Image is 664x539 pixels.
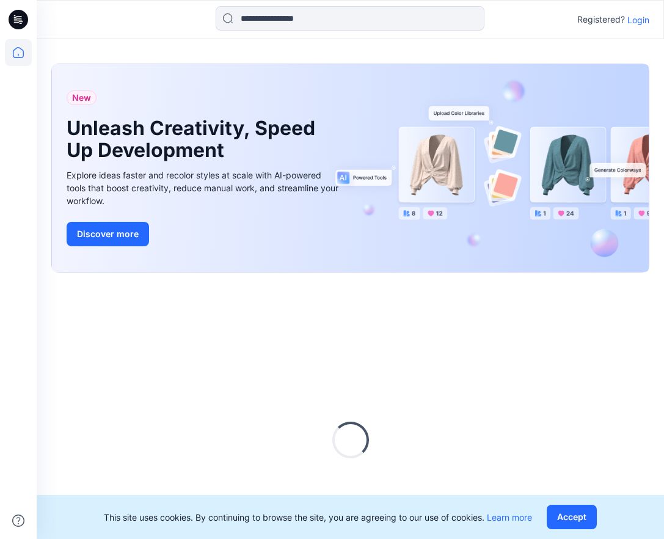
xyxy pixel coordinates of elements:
button: Accept [547,505,597,529]
div: Explore ideas faster and recolor styles at scale with AI-powered tools that boost creativity, red... [67,169,341,207]
span: New [72,90,91,105]
p: Registered? [577,12,625,27]
p: This site uses cookies. By continuing to browse the site, you are agreeing to our use of cookies. [104,511,532,524]
h1: Unleash Creativity, Speed Up Development [67,117,323,161]
a: Discover more [67,222,341,246]
button: Discover more [67,222,149,246]
p: Login [627,13,649,26]
a: Learn more [487,512,532,522]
